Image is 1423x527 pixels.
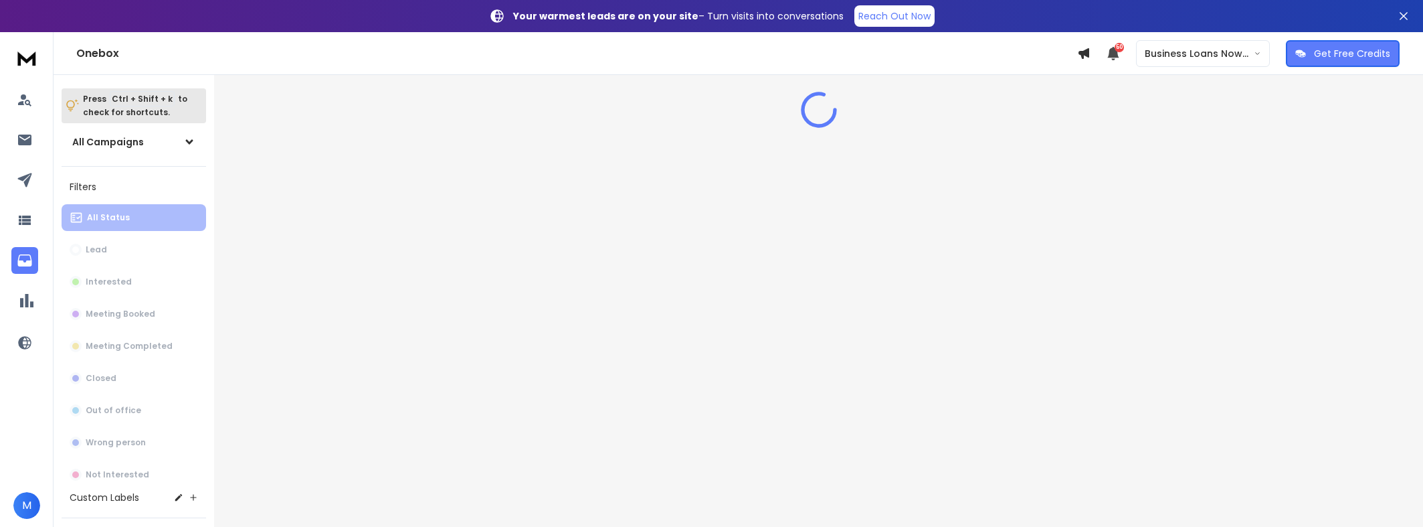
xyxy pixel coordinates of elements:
[513,9,844,23] p: – Turn visits into conversations
[13,46,40,70] img: logo
[83,92,187,119] p: Press to check for shortcuts.
[62,177,206,196] h3: Filters
[513,9,698,23] strong: Your warmest leads are on your site
[13,492,40,519] button: M
[1115,43,1124,52] span: 50
[1145,47,1254,60] p: Business Loans Now ([PERSON_NAME])
[62,129,206,155] button: All Campaigns
[72,135,144,149] h1: All Campaigns
[110,91,175,106] span: Ctrl + Shift + k
[1314,47,1390,60] p: Get Free Credits
[76,46,1077,62] h1: Onebox
[854,5,935,27] a: Reach Out Now
[70,491,139,504] h3: Custom Labels
[858,9,931,23] p: Reach Out Now
[1286,40,1400,67] button: Get Free Credits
